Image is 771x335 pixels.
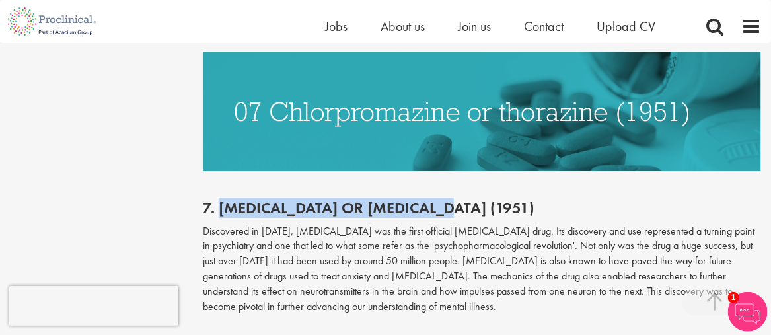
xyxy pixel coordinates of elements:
[381,18,425,35] a: About us
[728,292,739,303] span: 1
[325,18,348,35] a: Jobs
[728,292,768,332] img: Chatbot
[203,224,761,315] p: Discovered in [DATE], [MEDICAL_DATA] was the first official [MEDICAL_DATA] drug. Its discovery an...
[597,18,655,35] a: Upload CV
[203,200,761,217] h2: 7. [MEDICAL_DATA] or [MEDICAL_DATA] (1951)
[458,18,491,35] a: Join us
[9,286,178,326] iframe: reCAPTCHA
[524,18,564,35] a: Contact
[203,52,761,171] img: CHLORPROMAZINE OR THORAZINE (1951)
